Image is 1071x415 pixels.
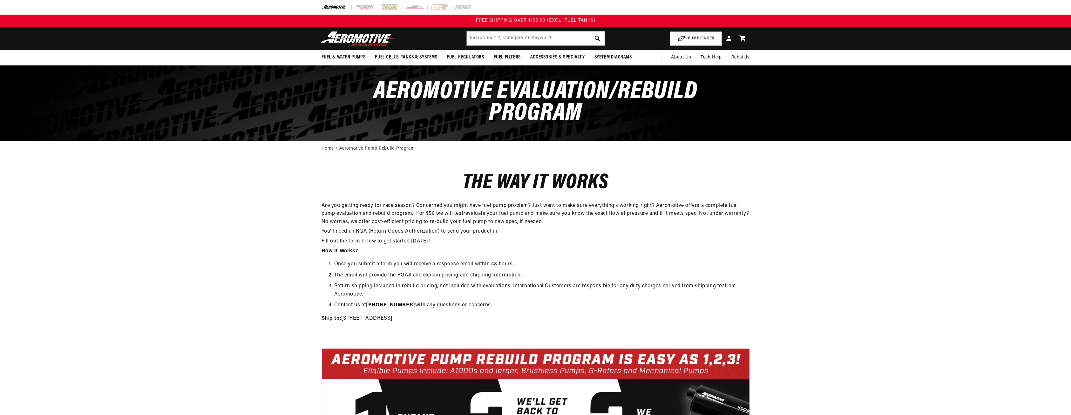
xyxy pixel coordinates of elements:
summary: Tech Help [696,50,726,65]
strong: How It Works? [322,248,358,254]
span: Fuel Filters [494,54,521,61]
span: Fuel Cells, Tanks & Systems [375,54,437,61]
span: System Diagrams [594,54,632,61]
li: Contact us at with any questions or concerns. [334,301,750,310]
strong: Ship to: [322,316,342,321]
summary: System Diagrams [590,50,637,65]
p: You'll need an RGA (Return Goods Authorization) to send your product in. [322,228,750,236]
span: About Us [671,55,691,60]
span: Accessories & Specialty [530,54,585,61]
span: Fuel Regulators [447,54,484,61]
p: Fill out the form below to get started [DATE]! [322,237,750,246]
a: [PHONE_NUMBER] [366,303,415,308]
summary: Fuel Cells, Tanks & Systems [370,50,442,65]
span: Fuel & Water Pumps [322,54,366,61]
summary: Fuel Filters [489,50,525,65]
summary: Fuel & Water Pumps [317,50,370,65]
input: Search by Part Number, Category or Keyword [467,31,605,45]
span: Rebuilds [731,54,750,61]
summary: Fuel Regulators [442,50,489,65]
li: The email will provide the RGA# and explain pricing and shipping information. [334,271,750,280]
summary: Accessories & Specialty [525,50,590,65]
p: Are you getting ready for race season? Concerned you might have fuel pump problem? Just want to m... [322,202,750,226]
img: Aeromotive [319,31,398,46]
nav: breadcrumbs [322,145,750,152]
span: FREE SHIPPING OVER $109.00 (EXCL. FUEL TANKS) [476,18,595,23]
a: Home [322,145,334,152]
summary: Rebuilds [727,50,755,65]
a: About Us [666,50,696,65]
li: Once you submit a form you will receive a response email within 48 hours. [334,260,750,269]
button: search button [591,31,605,45]
button: PUMP FINDER [670,31,722,46]
li: Return shipping included in rebuild pricing, not included with evaluations. International Custome... [334,282,750,298]
a: Aeromotive Pump Rebuild Program [339,145,415,152]
span: Tech Help [701,54,722,61]
h2: THE WAY IT WORKS [322,174,750,192]
span: Aeromotive Evaluation/Rebuild Program [374,79,697,126]
p: [STREET_ADDRESS] [322,315,750,323]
